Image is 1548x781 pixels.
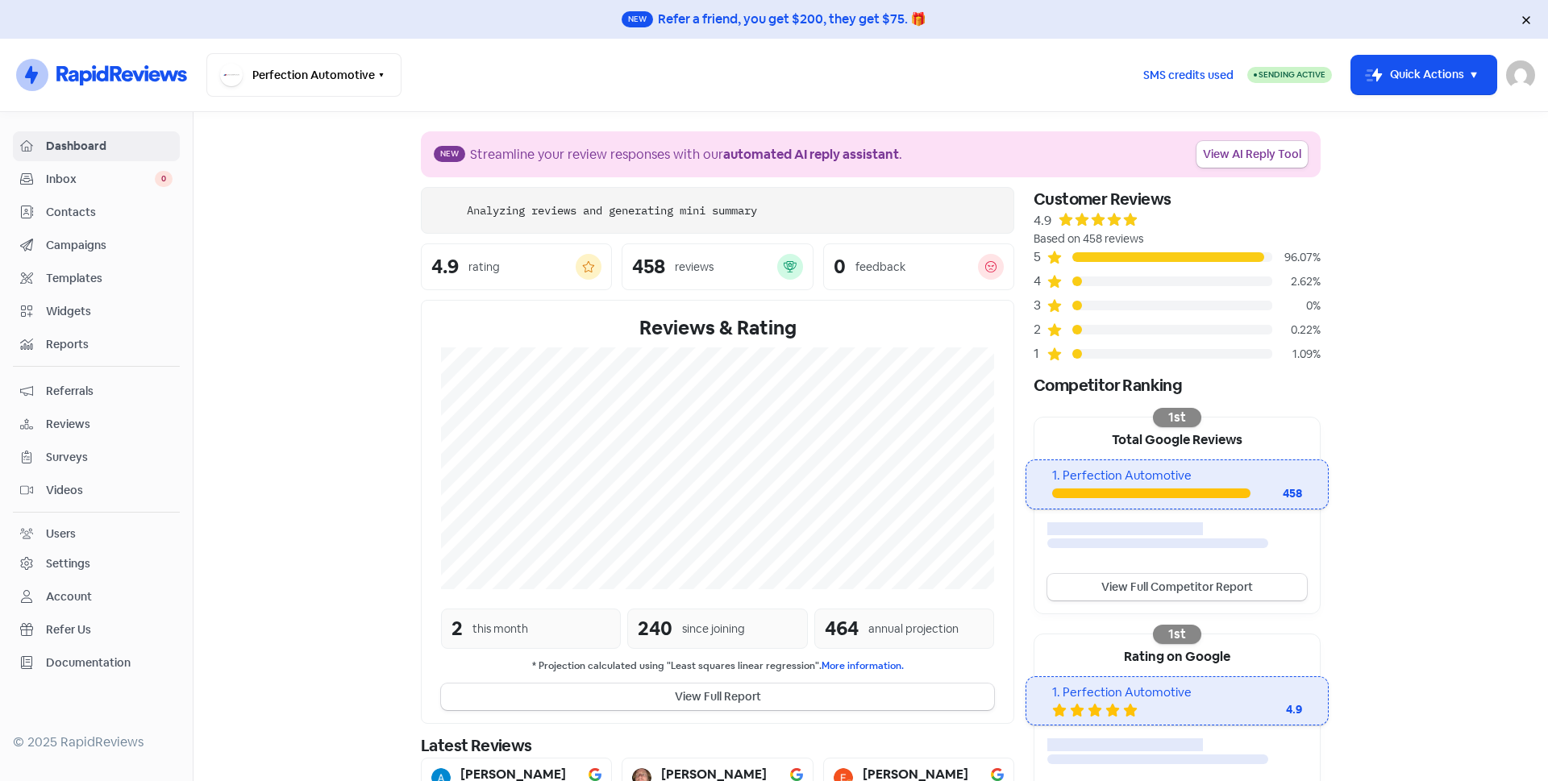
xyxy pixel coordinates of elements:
button: Perfection Automotive [206,53,402,97]
span: Refer Us [46,621,173,638]
div: since joining [682,621,745,638]
a: 4.9rating [421,243,612,290]
span: Documentation [46,654,173,671]
a: SMS credits used [1130,65,1247,82]
div: 4.9 [1238,701,1302,718]
div: feedback [855,259,905,276]
img: User [1506,60,1535,89]
span: Surveys [46,449,173,466]
b: [PERSON_NAME] [460,768,566,781]
span: Referrals [46,383,173,400]
div: 0% [1272,297,1321,314]
img: Image [991,768,1004,781]
a: Settings [13,549,180,579]
div: Latest Reviews [421,733,1014,758]
a: Surveys [13,442,180,472]
span: Reports [46,336,173,353]
div: 464 [825,614,859,643]
div: 0.22% [1272,322,1321,339]
div: © 2025 RapidReviews [13,733,180,752]
span: Dashboard [46,138,173,155]
a: View Full Competitor Report [1047,574,1307,600]
div: 240 [638,614,672,643]
div: 2.62% [1272,273,1321,290]
div: this month [472,621,528,638]
div: 0 [834,257,846,276]
div: Reviews & Rating [441,314,994,343]
div: 1.09% [1272,346,1321,363]
div: Users [46,526,76,542]
b: automated AI reply assistant [723,146,899,163]
div: 1. Perfection Automotive [1052,683,1301,702]
a: Sending Active [1247,65,1332,85]
div: Based on 458 reviews [1034,231,1321,247]
div: Account [46,588,92,605]
div: 3 [1034,296,1047,315]
div: Total Google Reviews [1034,418,1320,459]
a: View AI Reply Tool [1196,141,1308,168]
button: View Full Report [441,683,994,710]
a: Account [13,582,180,612]
span: Templates [46,270,173,287]
a: Referrals [13,376,180,406]
a: Reports [13,330,180,359]
div: 1. Perfection Automotive [1052,467,1301,485]
a: Reviews [13,409,180,439]
div: 2 [1034,320,1047,339]
div: 4.9 [1034,211,1051,231]
span: New [434,146,465,162]
span: Sending Active [1259,69,1325,80]
span: SMS credits used [1143,67,1234,84]
a: Inbox 0 [13,164,180,194]
div: reviews [675,259,714,276]
a: Videos [13,476,180,505]
div: 458 [1250,485,1302,502]
a: Dashboard [13,131,180,161]
div: Customer Reviews [1034,187,1321,211]
a: Campaigns [13,231,180,260]
div: 96.07% [1272,249,1321,266]
a: Documentation [13,648,180,678]
a: Refer Us [13,615,180,645]
span: 0 [155,171,173,187]
div: 1st [1153,625,1201,644]
div: Competitor Ranking [1034,373,1321,397]
div: Refer a friend, you get $200, they get $75. 🎁 [658,10,926,29]
a: Users [13,519,180,549]
div: 2 [451,614,463,643]
a: Widgets [13,297,180,326]
div: 1 [1034,344,1047,363]
div: 4.9 [431,257,459,276]
span: Reviews [46,416,173,433]
div: 5 [1034,247,1047,267]
a: 0feedback [823,243,1014,290]
img: Image [790,768,803,781]
div: Analyzing reviews and generating mini summary [467,202,757,219]
span: Contacts [46,204,173,221]
div: rating [468,259,500,276]
a: More information. [822,659,904,672]
div: Settings [46,555,90,572]
div: 458 [632,257,665,276]
div: Streamline your review responses with our . [470,145,902,164]
div: annual projection [868,621,959,638]
small: * Projection calculated using "Least squares linear regression". [441,658,994,674]
b: [PERSON_NAME] [661,768,767,781]
a: Templates [13,264,180,293]
div: 4 [1034,272,1047,291]
div: 1st [1153,408,1201,427]
div: Rating on Google [1034,634,1320,676]
a: Contacts [13,197,180,227]
span: New [622,11,653,27]
span: Inbox [46,171,155,188]
span: Videos [46,482,173,499]
b: [PERSON_NAME] [863,768,968,781]
a: 458reviews [622,243,813,290]
img: Image [589,768,601,781]
span: Campaigns [46,237,173,254]
button: Quick Actions [1351,56,1496,94]
span: Widgets [46,303,173,320]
